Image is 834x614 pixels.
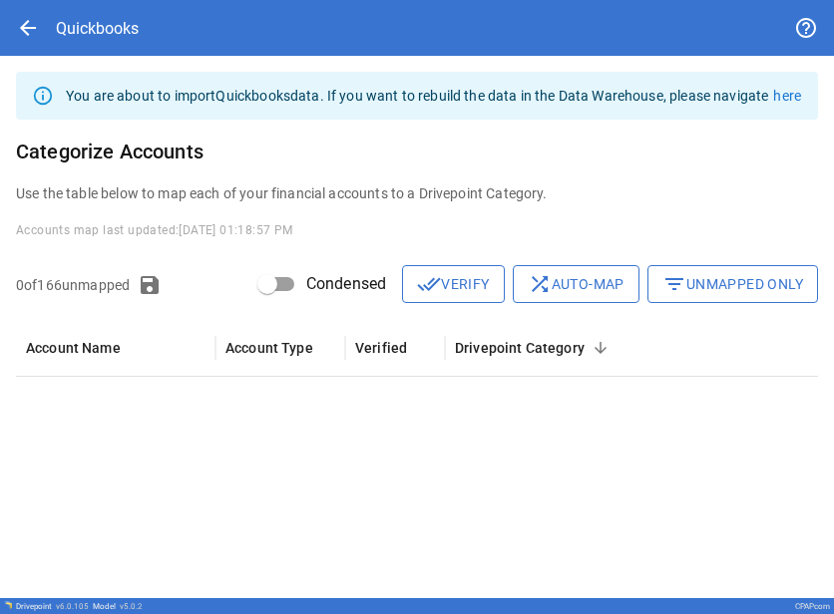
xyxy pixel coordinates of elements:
[528,272,552,296] span: shuffle
[773,88,801,104] a: here
[402,265,504,303] button: Verify
[93,602,143,611] div: Model
[355,340,407,356] div: Verified
[225,340,313,356] div: Account Type
[662,272,686,296] span: filter_list
[26,340,121,356] div: Account Name
[16,16,40,40] span: arrow_back
[16,275,130,295] p: 0 of 166 unmapped
[4,601,12,609] img: Drivepoint
[455,340,585,356] div: Drivepoint Category
[417,272,441,296] span: done_all
[306,272,386,296] span: Condensed
[513,265,639,303] button: Auto-map
[647,265,818,303] button: Unmapped Only
[16,602,89,611] div: Drivepoint
[56,602,89,611] span: v 6.0.105
[587,334,615,362] button: Sort
[795,602,830,611] div: CPAPcom
[56,19,139,38] div: Quickbooks
[16,136,818,167] h6: Categorize Accounts
[16,183,818,203] p: Use the table below to map each of your financial accounts to a Drivepoint Category.
[120,602,143,611] span: v 5.0.2
[66,78,801,114] div: You are about to import Quickbooks data. If you want to rebuild the data in the Data Warehouse, p...
[16,223,293,237] span: Accounts map last updated: [DATE] 01:18:57 PM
